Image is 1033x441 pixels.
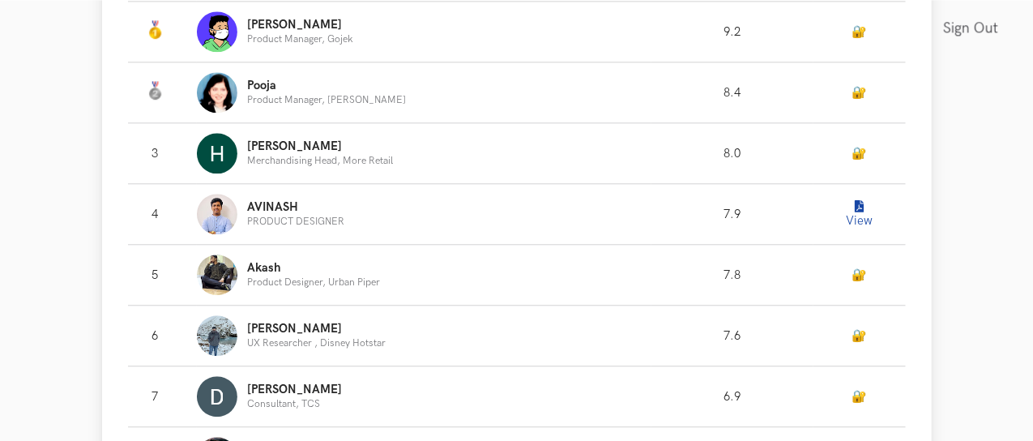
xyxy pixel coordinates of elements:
[852,86,867,100] a: 🔐
[247,277,380,288] p: Product Designer, Urban Piper
[651,245,813,306] td: 7.8
[197,255,237,295] img: Profile photo
[852,329,867,343] a: 🔐
[247,338,386,349] p: UX Researcher , Disney Hotstar
[247,262,380,275] p: Akash
[247,323,386,336] p: [PERSON_NAME]
[128,245,197,306] td: 5
[128,366,197,427] td: 7
[145,81,164,101] img: Silver Medal
[197,315,237,356] img: Profile photo
[197,376,237,417] img: Profile photo
[197,11,237,52] img: Profile photo
[651,184,813,245] td: 7.9
[943,10,1007,46] a: Sign Out
[651,123,813,184] td: 8.0
[197,72,237,113] img: Profile photo
[247,201,344,214] p: AVINASH
[843,198,876,230] button: View
[651,2,813,62] td: 9.2
[852,147,867,161] a: 🔐
[128,184,197,245] td: 4
[651,366,813,427] td: 6.9
[247,399,342,409] p: Consultant, TCS
[852,390,867,404] a: 🔐
[247,383,342,396] p: [PERSON_NAME]
[247,95,406,105] p: Product Manager, [PERSON_NAME]
[247,19,352,32] p: [PERSON_NAME]
[247,216,344,227] p: PRODUCT DESIGNER
[651,62,813,123] td: 8.4
[197,133,237,173] img: Profile photo
[247,156,393,166] p: Merchandising Head, More Retail
[852,25,867,39] a: 🔐
[247,34,352,45] p: Product Manager, Gojek
[197,194,237,234] img: Profile photo
[128,306,197,366] td: 6
[128,123,197,184] td: 3
[145,20,164,40] img: Gold Medal
[247,140,393,153] p: [PERSON_NAME]
[852,268,867,282] a: 🔐
[247,79,406,92] p: Pooja
[651,306,813,366] td: 7.6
